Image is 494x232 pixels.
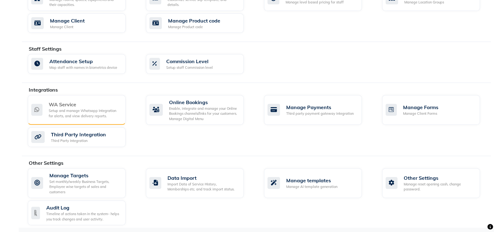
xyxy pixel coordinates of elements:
a: Manage FormsManage Client Forms [382,95,491,125]
a: Manage Product codeManage Product code [146,13,255,33]
div: Import Data of Service History, Memberships etc. and track import status. [167,182,239,192]
div: Manage templates [286,177,337,184]
div: Enable, integrate and manage your Online Bookings channels/links for your customers. Manage Digit... [169,106,239,122]
a: Online BookingsEnable, integrate and manage your Online Bookings channels/links for your customer... [146,95,255,125]
div: Manage reset opening cash, change password. [404,182,475,192]
div: Map staff with names in biometrics device [49,65,117,70]
a: Manage templatesManage AI template generation [264,168,373,198]
div: Setup staff Commission level [166,65,213,70]
div: Third Party Integration [51,138,106,144]
div: Manage Client [50,17,85,24]
div: Manage AI template generation [286,184,337,189]
div: Manage Targets [49,172,121,179]
div: Manage Forms [403,103,438,111]
div: Attendance Setup [49,58,117,65]
div: WA Service [49,101,121,108]
div: Timeline of actions taken in the system- helps you track changes and user activity. [46,211,121,222]
a: Audit LogTimeline of actions taken in the system- helps you track changes and user activity. [28,200,137,225]
a: Manage ClientManage Client [28,13,137,33]
div: Audit Log [46,204,121,211]
div: Manage Product code [168,24,220,30]
div: Commission Level [166,58,213,65]
img: check-list.png [31,207,40,219]
div: Manage Client [50,24,85,30]
a: Manage PaymentsThird party payment gateway integration [264,95,373,125]
div: Manage Client Forms [403,111,438,116]
a: WA ServiceSetup and manage Whatsapp Integration for alerts, and view delivery reports. [28,95,137,125]
div: Online Bookings [169,98,239,106]
a: Data ImportImport Data of Service History, Memberships etc. and track import status. [146,168,255,198]
div: Manage Payments [286,103,354,111]
div: Setup and manage Whatsapp Integration for alerts, and view delivery reports. [49,108,121,119]
a: Third Party IntegrationThird Party Integration [28,127,137,147]
a: Attendance SetupMap staff with names in biometrics device [28,54,137,74]
a: Manage TargetsSet monthly/weekly Business Targets, Employee wise targets of sales and customers [28,168,137,198]
div: Data Import [167,174,239,182]
div: Third Party Integration [51,131,106,138]
a: Other SettingsManage reset opening cash, change password. [382,168,491,198]
div: Third party payment gateway integration [286,111,354,116]
div: Set monthly/weekly Business Targets, Employee wise targets of sales and customers [49,179,121,195]
a: Commission LevelSetup staff Commission level [146,54,255,74]
div: Other Settings [404,174,475,182]
div: Manage Product code [168,17,220,24]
